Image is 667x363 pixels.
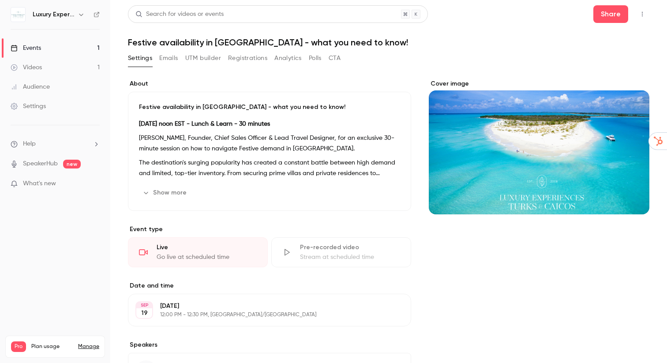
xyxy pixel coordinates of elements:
[11,44,41,52] div: Events
[128,341,411,349] label: Speakers
[228,51,267,65] button: Registrations
[160,311,364,318] p: 12:00 PM - 12:30 PM, [GEOGRAPHIC_DATA]/[GEOGRAPHIC_DATA]
[11,7,25,22] img: Luxury Experiences Turks & Caicos DMC
[429,79,649,214] section: Cover image
[141,309,148,318] p: 19
[23,159,58,168] a: SpeakerHub
[63,160,81,168] span: new
[11,341,26,352] span: Pro
[135,10,224,19] div: Search for videos or events
[139,103,400,112] p: Festive availability in [GEOGRAPHIC_DATA] - what you need to know!
[23,179,56,188] span: What's new
[139,121,270,127] strong: [DATE] noon EST - Lunch & Learn - 30 minutes
[136,302,152,308] div: SEP
[329,51,341,65] button: CTA
[78,343,99,350] a: Manage
[128,37,649,48] h1: Festive availability in [GEOGRAPHIC_DATA] - what you need to know!
[139,186,192,200] button: Show more
[139,133,400,154] p: [PERSON_NAME], Founder, Chief Sales Officer & Lead Travel Designer, for an exclusive 30-minute se...
[11,139,100,149] li: help-dropdown-opener
[128,225,411,234] p: Event type
[128,79,411,88] label: About
[128,51,152,65] button: Settings
[89,180,100,188] iframe: Noticeable Trigger
[300,253,400,262] div: Stream at scheduled time
[139,157,400,179] p: The destination's surging popularity has created a constant battle between high demand and limite...
[11,82,50,91] div: Audience
[429,79,649,88] label: Cover image
[31,343,73,350] span: Plan usage
[271,237,411,267] div: Pre-recorded videoStream at scheduled time
[33,10,74,19] h6: Luxury Experiences Turks & Caicos DMC
[300,243,400,252] div: Pre-recorded video
[128,237,268,267] div: LiveGo live at scheduled time
[11,63,42,72] div: Videos
[185,51,221,65] button: UTM builder
[593,5,628,23] button: Share
[157,243,257,252] div: Live
[11,102,46,111] div: Settings
[309,51,322,65] button: Polls
[157,253,257,262] div: Go live at scheduled time
[128,281,411,290] label: Date and time
[159,51,178,65] button: Emails
[274,51,302,65] button: Analytics
[160,302,364,311] p: [DATE]
[23,139,36,149] span: Help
